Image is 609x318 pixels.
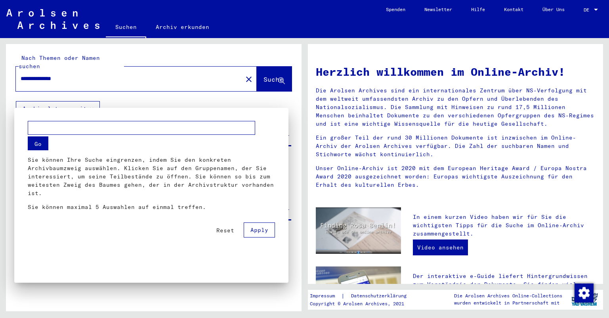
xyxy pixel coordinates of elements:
span: Apply [250,226,268,233]
button: Reset [210,223,241,237]
span: Reset [216,226,234,234]
button: Apply [244,222,275,237]
p: Sie können maximal 5 Auswahlen auf einmal treffen. [28,203,275,211]
p: Sie können Ihre Suche eingrenzen, indem Sie den konkreten Archivbaumzweig auswählen. Klicken Sie ... [28,155,275,197]
button: Go [28,136,48,150]
img: Zustimmung ändern [575,284,594,303]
